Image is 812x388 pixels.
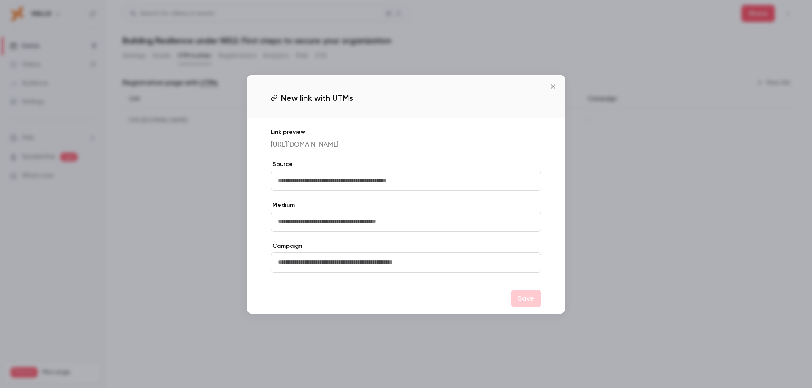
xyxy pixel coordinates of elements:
[271,242,541,250] label: Campaign
[271,140,541,150] p: [URL][DOMAIN_NAME]
[271,128,541,136] p: Link preview
[271,160,541,168] label: Source
[271,201,541,209] label: Medium
[281,92,353,104] span: New link with UTMs
[545,78,562,95] button: Close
